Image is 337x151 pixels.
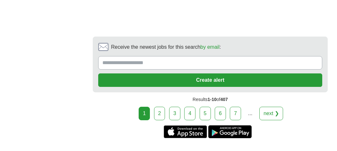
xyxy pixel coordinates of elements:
[139,107,150,120] div: 1
[98,73,322,87] button: Create alert
[230,107,241,120] a: 7
[215,107,226,120] a: 6
[259,107,283,120] a: next ❯
[200,107,211,120] a: 5
[208,97,217,102] span: 1-10
[93,92,328,107] div: Results of
[220,97,228,102] span: 407
[111,43,221,51] span: Receive the newest jobs for this search :
[200,44,220,50] a: by email
[184,107,195,120] a: 4
[208,125,252,138] a: Get the Android app
[154,107,165,120] a: 2
[164,125,207,138] a: Get the iPhone app
[244,107,257,120] div: ...
[169,107,180,120] a: 3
